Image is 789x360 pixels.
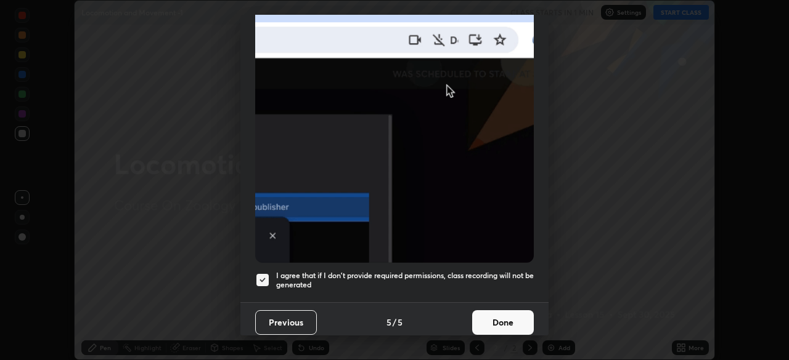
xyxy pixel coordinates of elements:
[393,316,396,329] h4: /
[472,310,534,335] button: Done
[276,271,534,290] h5: I agree that if I don't provide required permissions, class recording will not be generated
[398,316,403,329] h4: 5
[386,316,391,329] h4: 5
[255,310,317,335] button: Previous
